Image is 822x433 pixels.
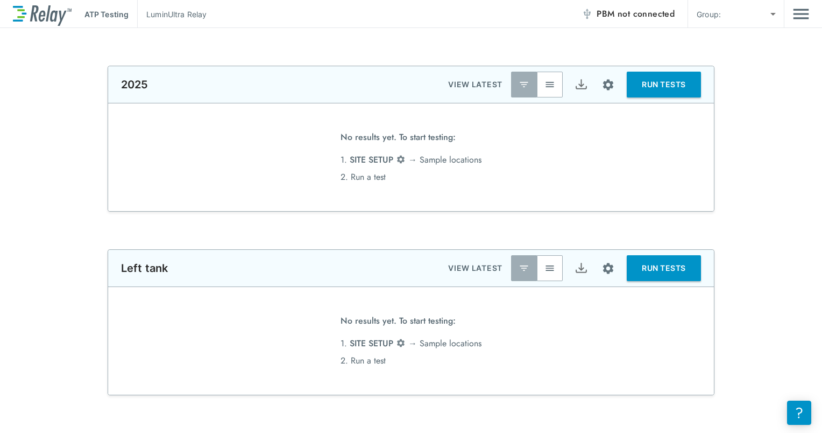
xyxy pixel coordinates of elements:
li: 1. → Sample locations [341,151,481,169]
img: View All [544,79,555,90]
button: Export [568,255,594,281]
button: RUN TESTS [627,255,701,281]
img: Export Icon [575,262,588,275]
button: Main menu [793,4,809,24]
li: 2. Run a test [341,169,481,186]
img: Settings Icon [396,338,406,348]
p: ATP Testing [84,9,129,20]
img: Latest [519,79,529,90]
span: SITE SETUP [350,337,393,350]
p: VIEW LATEST [448,262,502,275]
button: PBM not connected [577,3,679,25]
li: 2. Run a test [341,352,481,369]
span: not connected [618,8,675,20]
img: Settings Icon [601,262,615,275]
img: LuminUltra Relay [13,3,72,26]
img: Offline Icon [582,9,592,19]
button: Site setup [594,254,622,283]
button: RUN TESTS [627,72,701,97]
li: 1. → Sample locations [341,335,481,352]
p: LuminUltra Relay [146,9,207,20]
button: Export [568,72,594,97]
button: Site setup [594,71,622,99]
p: 2025 [121,78,148,91]
p: Group: [697,9,721,20]
img: Drawer Icon [793,4,809,24]
iframe: Resource center [787,401,811,425]
span: No results yet. To start testing: [341,312,456,335]
img: Latest [519,263,529,274]
span: No results yet. To start testing: [341,129,456,151]
img: Export Icon [575,78,588,92]
img: Settings Icon [396,155,406,164]
img: View All [544,263,555,274]
img: Settings Icon [601,78,615,92]
span: SITE SETUP [350,153,393,166]
p: Left tank [121,262,168,275]
p: VIEW LATEST [448,78,502,91]
span: PBM [597,6,675,22]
